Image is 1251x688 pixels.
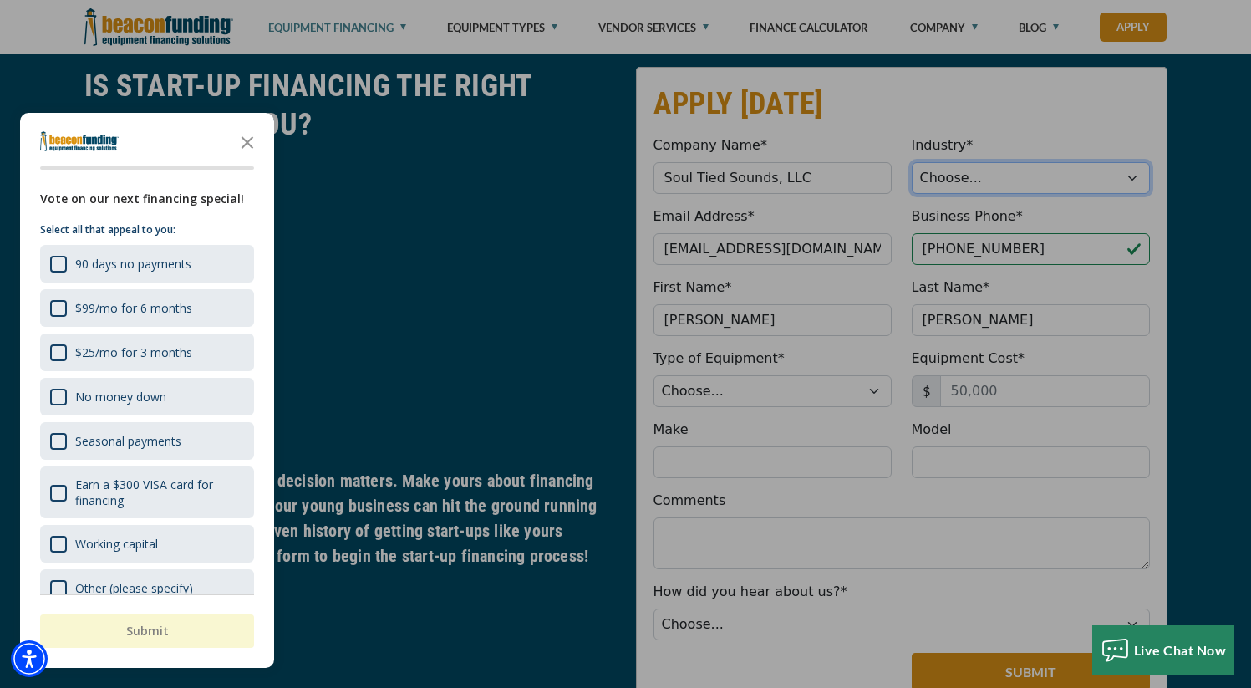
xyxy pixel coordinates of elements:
[40,245,254,283] div: 90 days no payments
[231,125,264,158] button: Close the survey
[40,289,254,327] div: $99/mo for 6 months
[40,569,254,607] div: Other (please specify)
[75,580,193,596] div: Other (please specify)
[40,378,254,415] div: No money down
[40,525,254,563] div: Working capital
[75,344,192,360] div: $25/mo for 3 months
[75,389,166,405] div: No money down
[1092,625,1235,675] button: Live Chat Now
[75,300,192,316] div: $99/mo for 6 months
[40,614,254,648] button: Submit
[40,334,254,371] div: $25/mo for 3 months
[75,536,158,552] div: Working capital
[40,131,119,151] img: Company logo
[40,190,254,208] div: Vote on our next financing special!
[75,433,181,449] div: Seasonal payments
[40,422,254,460] div: Seasonal payments
[11,640,48,677] div: Accessibility Menu
[75,477,244,508] div: Earn a $300 VISA card for financing
[40,222,254,238] p: Select all that appeal to you:
[20,113,274,668] div: Survey
[40,466,254,518] div: Earn a $300 VISA card for financing
[1134,642,1227,658] span: Live Chat Now
[75,256,191,272] div: 90 days no payments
